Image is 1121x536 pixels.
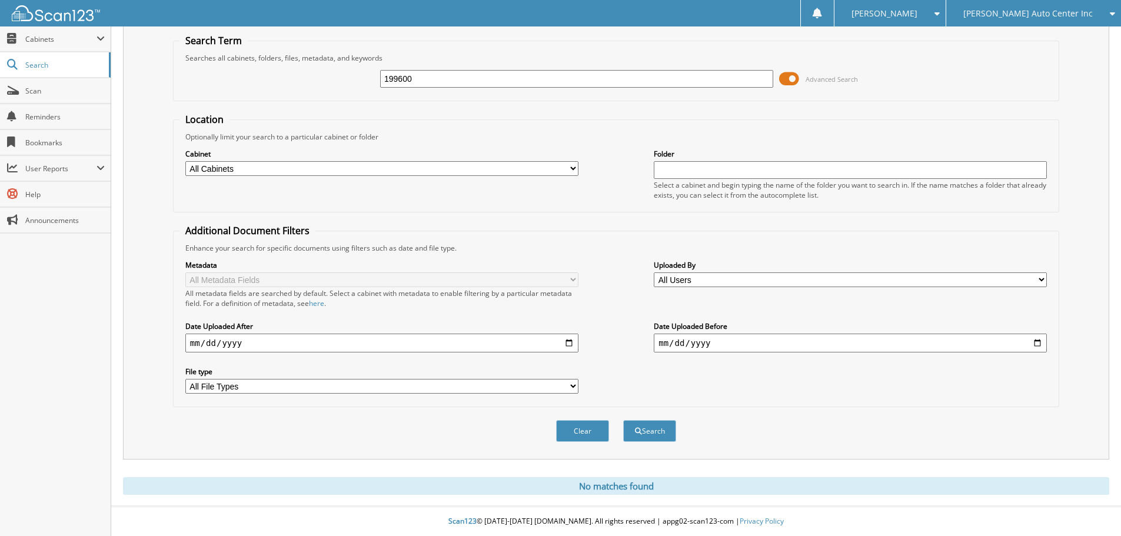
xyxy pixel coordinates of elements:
a: here [309,298,324,308]
span: Cabinets [25,34,97,44]
div: Enhance your search for specific documents using filters such as date and file type. [179,243,1053,253]
div: Searches all cabinets, folders, files, metadata, and keywords [179,53,1053,63]
span: Advanced Search [806,75,858,84]
span: [PERSON_NAME] [851,10,917,17]
span: Search [25,60,103,70]
input: start [185,334,578,352]
label: Metadata [185,260,578,270]
legend: Search Term [179,34,248,47]
img: scan123-logo-white.svg [12,5,100,21]
legend: Additional Document Filters [179,224,315,237]
div: © [DATE]-[DATE] [DOMAIN_NAME]. All rights reserved | appg02-scan123-com | [111,507,1121,536]
span: Reminders [25,112,105,122]
label: Cabinet [185,149,578,159]
label: Uploaded By [654,260,1047,270]
legend: Location [179,113,229,126]
span: [PERSON_NAME] Auto Center Inc [963,10,1093,17]
button: Search [623,420,676,442]
label: Date Uploaded Before [654,321,1047,331]
span: Scan [25,86,105,96]
span: Bookmarks [25,138,105,148]
div: All metadata fields are searched by default. Select a cabinet with metadata to enable filtering b... [185,288,578,308]
span: Announcements [25,215,105,225]
iframe: Chat Widget [1062,480,1121,536]
span: User Reports [25,164,97,174]
span: Scan123 [448,516,477,526]
span: Help [25,189,105,199]
label: Folder [654,149,1047,159]
button: Clear [556,420,609,442]
div: Optionally limit your search to a particular cabinet or folder [179,132,1053,142]
a: Privacy Policy [740,516,784,526]
label: File type [185,367,578,377]
div: Select a cabinet and begin typing the name of the folder you want to search in. If the name match... [654,180,1047,200]
label: Date Uploaded After [185,321,578,331]
input: end [654,334,1047,352]
div: No matches found [123,477,1109,495]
